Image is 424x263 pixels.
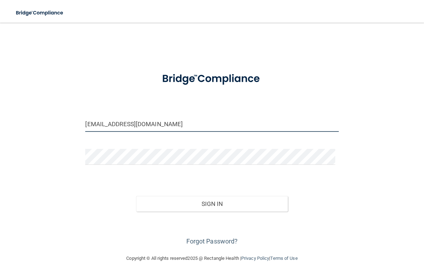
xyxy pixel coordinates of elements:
input: Email [85,116,338,132]
a: Forgot Password? [186,237,238,245]
img: bridge_compliance_login_screen.278c3ca4.svg [151,65,273,93]
a: Privacy Policy [241,256,269,261]
button: Sign In [136,196,288,212]
img: bridge_compliance_login_screen.278c3ca4.svg [11,6,69,20]
a: Terms of Use [270,256,297,261]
